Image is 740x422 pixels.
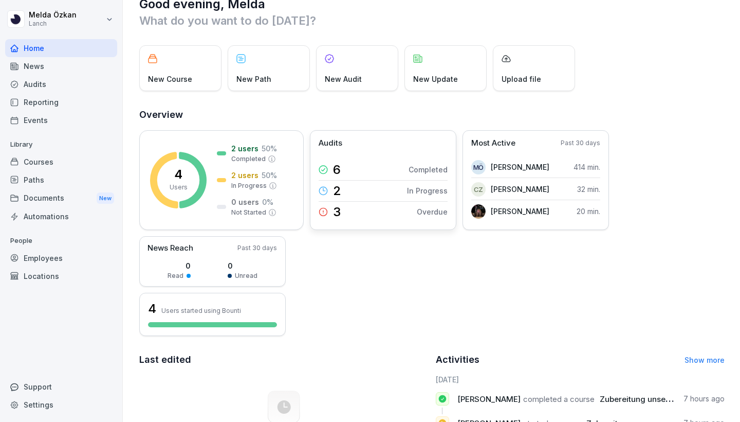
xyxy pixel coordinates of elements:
p: 4 [174,168,182,181]
div: Support [5,378,117,396]
div: Documents [5,189,117,208]
a: Events [5,111,117,129]
p: [PERSON_NAME] [491,184,549,195]
h2: Last edited [139,353,429,367]
span: Zubereitung unserer Koco Produkte [600,394,732,404]
p: In Progress [407,185,448,196]
p: 0 users [231,197,259,207]
a: Employees [5,249,117,267]
a: Audits [5,75,117,93]
p: New Path [236,74,271,84]
p: [PERSON_NAME] [491,206,549,217]
p: 414 min. [573,162,600,172]
p: Completed [231,154,266,164]
p: Lanch [29,20,77,27]
p: Audits [319,137,342,149]
p: Users started using Bounti [161,307,241,314]
p: 6 [333,164,341,176]
p: 0 % [262,197,273,207]
a: Home [5,39,117,57]
span: [PERSON_NAME] [457,394,521,404]
a: Reporting [5,93,117,111]
h6: [DATE] [436,374,725,385]
p: Not Started [231,208,266,217]
p: Library [5,136,117,153]
p: New Course [148,74,192,84]
p: 50 % [262,143,277,154]
span: completed a course [523,394,595,404]
a: News [5,57,117,75]
p: Unread [235,271,257,280]
a: DocumentsNew [5,189,117,208]
h3: 4 [148,300,156,318]
p: 50 % [262,170,277,181]
p: News Reach [147,242,193,254]
p: Completed [409,164,448,175]
p: Melda Özkan [29,11,77,20]
a: Paths [5,171,117,189]
img: gq6jiwkat9wmwctfmwqffveh.png [471,204,486,219]
p: 2 users [231,170,258,181]
a: Show more [684,356,725,364]
p: In Progress [231,181,267,190]
div: CZ [471,182,486,197]
a: Courses [5,153,117,171]
p: [PERSON_NAME] [491,162,549,172]
p: 20 min. [577,206,600,217]
div: MÖ [471,160,486,174]
p: 32 min. [577,184,600,195]
p: Overdue [417,206,448,217]
p: Most Active [471,137,515,149]
p: 3 [333,206,341,218]
p: Upload file [502,74,541,84]
p: 2 [333,185,341,197]
p: 7 hours ago [683,394,725,404]
p: Users [170,183,188,192]
p: 2 users [231,143,258,154]
h2: Overview [139,108,725,122]
a: Locations [5,267,117,285]
p: 0 [228,260,257,271]
p: Past 30 days [237,243,277,253]
p: Past 30 days [561,138,600,148]
div: New [97,192,114,204]
h2: Activities [436,353,479,367]
a: Automations [5,207,117,225]
p: New Update [413,74,458,84]
p: 0 [168,260,191,271]
p: What do you want to do [DATE]? [139,12,725,29]
p: New Audit [325,74,362,84]
a: Settings [5,396,117,414]
p: People [5,233,117,249]
p: Read [168,271,183,280]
